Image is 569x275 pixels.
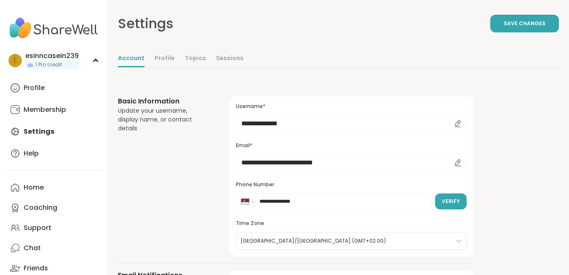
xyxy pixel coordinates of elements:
a: Profile [7,78,101,98]
a: Account [118,50,144,67]
span: Verify [442,198,460,205]
a: Help [7,143,101,164]
button: Save Changes [490,15,559,32]
h3: Phone Number [236,181,467,188]
div: Chat [24,243,41,253]
a: Sessions [216,50,243,67]
div: Profile [24,83,45,93]
a: Support [7,218,101,238]
a: Topics [185,50,206,67]
a: Profile [155,50,175,67]
span: e [13,55,17,66]
img: ShareWell Nav Logo [7,13,101,43]
h3: Email* [236,142,467,149]
button: Verify [435,193,467,209]
a: Home [7,177,101,198]
div: esinncasein239 [25,51,79,61]
div: Home [24,183,44,192]
div: Coaching [24,203,57,212]
h3: Username* [236,103,467,110]
div: Help [24,149,39,158]
a: Coaching [7,198,101,218]
span: 1 Pro credit [35,61,62,69]
div: Update your username, display name, or contact details [118,106,209,133]
div: Friends [24,264,48,273]
div: Support [24,223,51,233]
h3: Basic Information [118,96,209,106]
div: Settings [118,13,174,34]
div: Membership [24,105,66,114]
span: Save Changes [504,20,545,27]
a: Chat [7,238,101,258]
a: Membership [7,100,101,120]
h3: Time Zone [236,220,467,227]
